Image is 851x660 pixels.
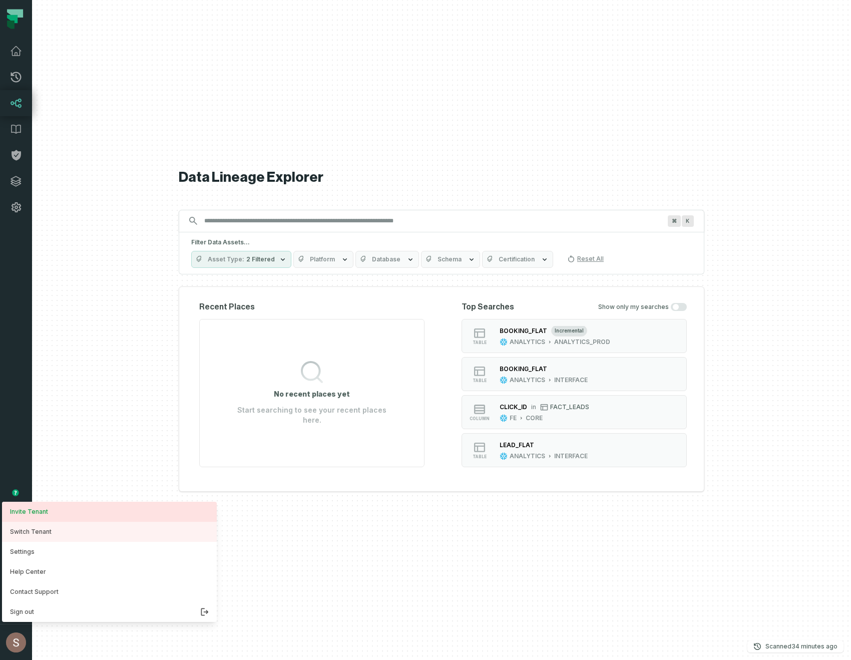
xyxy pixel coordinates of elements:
button: Sign out [2,602,217,622]
span: Press ⌘ + K to focus the search bar [668,215,681,227]
button: Switch Tenant [2,522,217,542]
div: avatar of Shay Gafniel [2,502,217,622]
p: Scanned [765,641,837,651]
span: Press ⌘ + K to focus the search bar [682,215,694,227]
img: avatar of Shay Gafniel [6,632,26,652]
h1: Data Lineage Explorer [179,169,704,186]
a: Help Center [2,562,217,582]
button: Settings [2,542,217,562]
button: Scanned[DATE] 9:02:54 AM [747,640,843,652]
a: Contact Support [2,582,217,602]
a: Invite Tenant [2,502,217,522]
relative-time: Aug 24, 2025, 9:02 AM GMT+3 [791,642,837,650]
